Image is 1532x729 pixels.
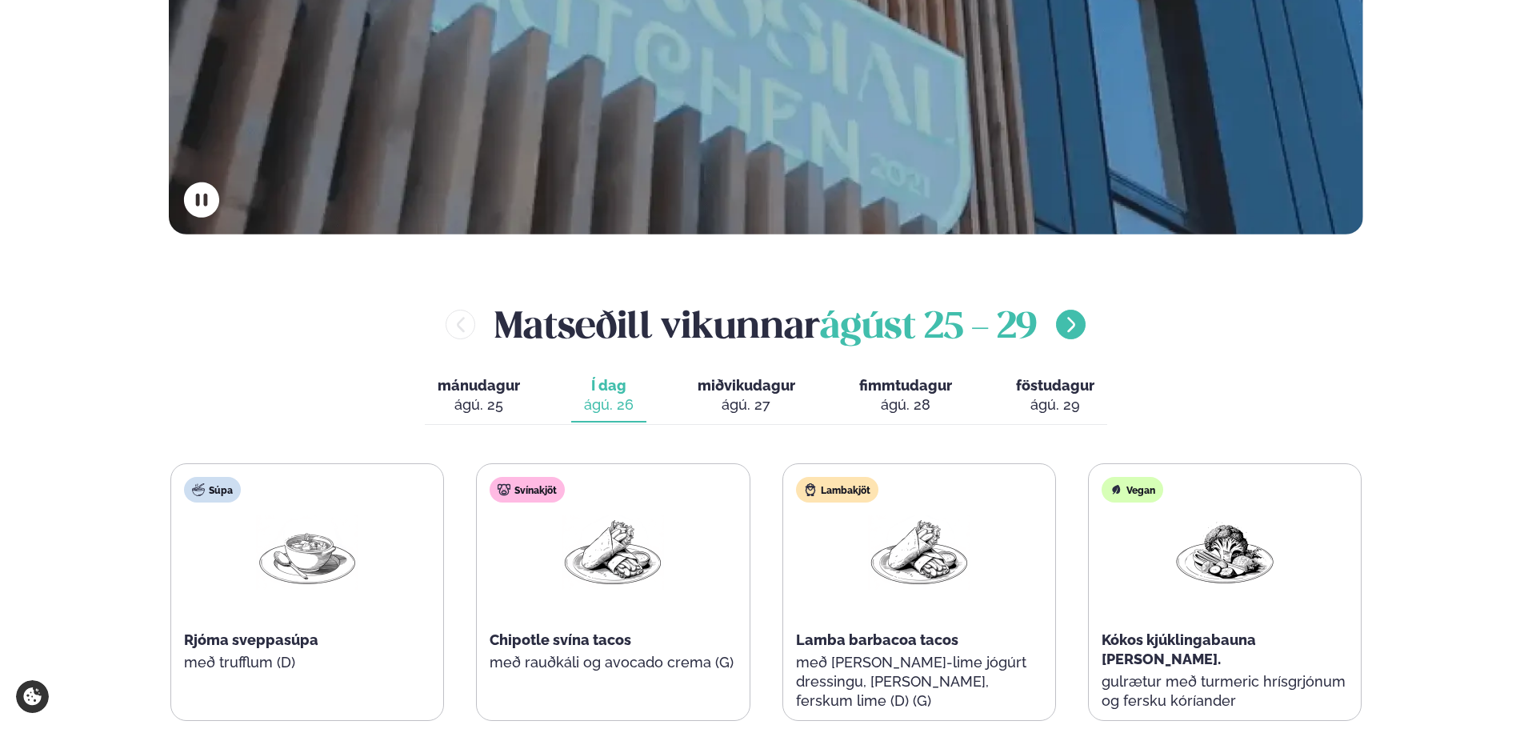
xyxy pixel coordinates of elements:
[685,370,808,423] button: miðvikudagur ágú. 27
[859,395,952,415] div: ágú. 28
[184,653,430,672] p: með trufflum (D)
[498,483,510,496] img: pork.svg
[184,631,318,648] span: Rjóma sveppasúpa
[192,483,205,496] img: soup.svg
[1016,377,1094,394] span: föstudagur
[820,310,1037,346] span: ágúst 25 - 29
[796,477,878,503] div: Lambakjöt
[256,515,358,590] img: Soup.png
[562,515,664,590] img: Wraps.png
[698,377,795,394] span: miðvikudagur
[859,377,952,394] span: fimmtudagur
[1003,370,1107,423] button: föstudagur ágú. 29
[698,395,795,415] div: ágú. 27
[16,680,49,713] a: Cookie settings
[494,298,1037,350] h2: Matseðill vikunnar
[490,477,565,503] div: Svínakjöt
[846,370,965,423] button: fimmtudagur ágú. 28
[796,653,1042,711] p: með [PERSON_NAME]-lime jógúrt dressingu, [PERSON_NAME], ferskum lime (D) (G)
[571,370,646,423] button: Í dag ágú. 26
[584,395,634,415] div: ágú. 26
[1016,395,1094,415] div: ágú. 29
[584,376,634,395] span: Í dag
[1102,631,1256,667] span: Kókos kjúklingabauna [PERSON_NAME].
[425,370,533,423] button: mánudagur ágú. 25
[1102,672,1348,711] p: gulrætur með turmeric hrísgrjónum og fersku kóríander
[868,515,970,590] img: Wraps.png
[1102,477,1163,503] div: Vegan
[438,395,520,415] div: ágú. 25
[796,631,958,648] span: Lamba barbacoa tacos
[438,377,520,394] span: mánudagur
[1056,310,1086,339] button: menu-btn-right
[490,631,631,648] span: Chipotle svína tacos
[184,477,241,503] div: Súpa
[490,653,736,672] p: með rauðkáli og avocado crema (G)
[1110,483,1122,496] img: Vegan.svg
[1174,515,1276,590] img: Vegan.png
[804,483,817,496] img: Lamb.svg
[446,310,475,339] button: menu-btn-left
